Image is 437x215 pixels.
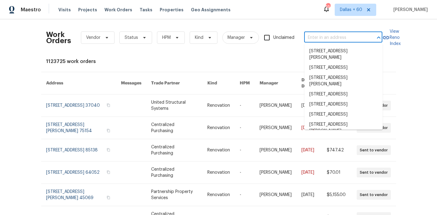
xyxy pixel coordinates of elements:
td: Renovation [202,139,235,161]
li: [STREET_ADDRESS] [304,89,383,99]
button: Copy Address [106,195,111,200]
th: Address [41,72,116,95]
td: United Structural Systems [146,95,202,117]
td: [PERSON_NAME] [255,161,297,184]
th: HPM [235,72,255,95]
td: Centralized Purchasing [146,117,202,139]
li: [STREET_ADDRESS] [304,109,383,120]
li: [STREET_ADDRESS] [304,63,383,73]
td: - [235,117,255,139]
li: [STREET_ADDRESS][PERSON_NAME] [304,120,383,136]
button: Copy Address [106,102,111,108]
span: [PERSON_NAME] [391,7,428,13]
button: Close [374,33,383,42]
div: 551 [326,4,330,10]
td: - [235,139,255,161]
span: Vendor [86,35,100,41]
li: [STREET_ADDRESS] [304,99,383,109]
div: 1123725 work orders [46,58,391,65]
span: Work Orders [104,7,132,13]
td: Renovation [202,117,235,139]
td: Renovation [202,184,235,206]
td: Renovation [202,95,235,117]
td: [PERSON_NAME] [255,95,297,117]
span: Kind [195,35,203,41]
input: Enter in an address [304,33,365,43]
th: Due Date [297,72,322,95]
span: Manager [228,35,245,41]
td: - [235,184,255,206]
span: Visits [58,7,71,13]
td: - [235,95,255,117]
td: Partnership Property Services [146,184,202,206]
td: Centralized Purchasing [146,139,202,161]
h2: Work Orders [46,32,71,44]
th: Manager [255,72,297,95]
th: Kind [202,72,235,95]
th: Trade Partner [146,72,202,95]
span: Projects [78,7,97,13]
button: Copy Address [106,169,111,175]
td: [PERSON_NAME] [255,139,297,161]
td: [PERSON_NAME] [255,117,297,139]
span: Status [125,35,138,41]
td: [PERSON_NAME] [255,184,297,206]
span: Properties [160,7,184,13]
td: Centralized Purchasing [146,161,202,184]
a: View Reno Index [382,28,401,47]
th: Messages [116,72,146,95]
span: Unclaimed [273,35,294,41]
td: Renovation [202,161,235,184]
span: Maestro [21,7,41,13]
span: Tasks [140,8,152,12]
button: Copy Address [106,147,111,153]
li: [STREET_ADDRESS][PERSON_NAME] [304,46,383,63]
span: Dallas + 60 [340,7,362,13]
li: [STREET_ADDRESS][PERSON_NAME] [304,73,383,89]
button: Copy Address [106,128,111,133]
td: - [235,161,255,184]
span: Geo Assignments [191,7,231,13]
span: HPM [162,35,171,41]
